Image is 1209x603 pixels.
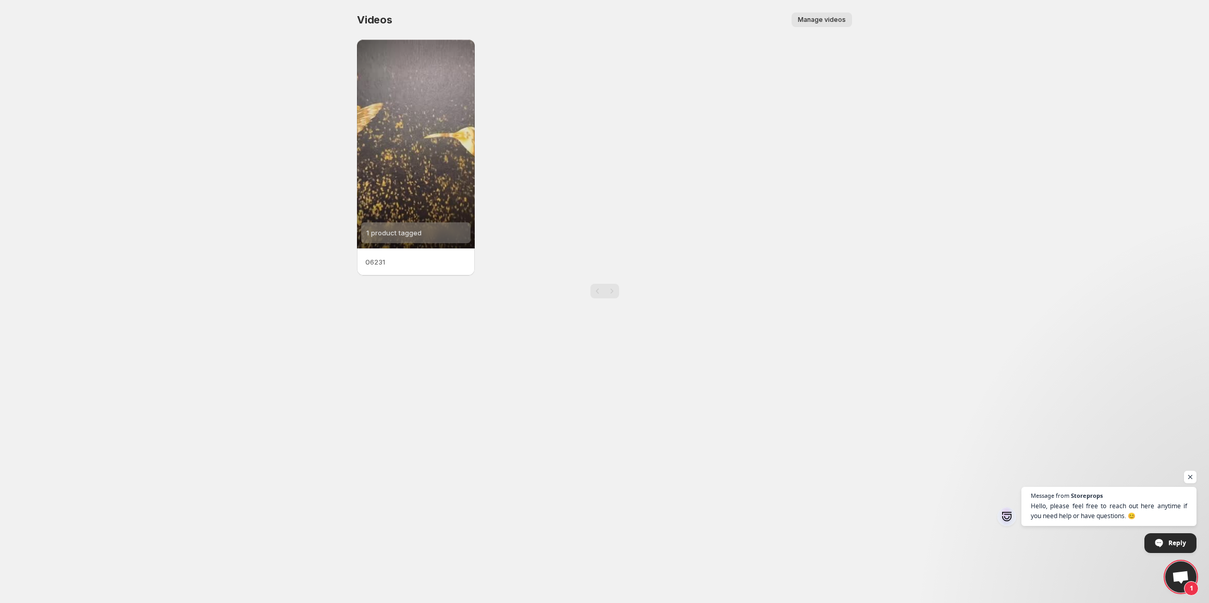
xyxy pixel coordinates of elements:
span: Manage videos [798,16,846,24]
span: Reply [1168,534,1186,552]
span: 1 [1184,581,1199,596]
button: Manage videos [792,12,852,27]
div: Open chat [1165,561,1196,593]
span: Storeprops [1071,493,1103,498]
span: Videos [357,14,392,26]
p: 06231 [365,257,466,267]
span: Message from [1031,493,1069,498]
nav: Pagination [590,284,619,298]
span: Hello, please feel free to reach out here anytime if you need help or have questions. 😊 [1031,501,1187,521]
span: 1 product tagged [366,229,422,237]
